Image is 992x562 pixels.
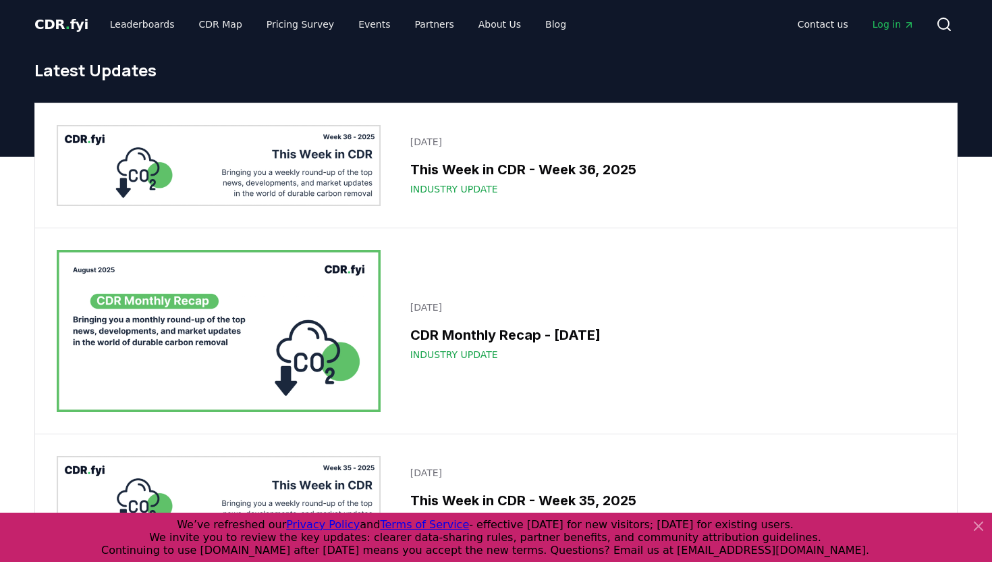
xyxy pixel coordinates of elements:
p: [DATE] [410,466,927,480]
h1: Latest Updates [34,59,958,81]
a: CDR Map [188,12,253,36]
h3: This Week in CDR - Week 35, 2025 [410,490,927,511]
a: Contact us [787,12,859,36]
a: Events [348,12,401,36]
span: Industry Update [410,348,498,361]
span: . [65,16,70,32]
a: [DATE]CDR Monthly Recap - [DATE]Industry Update [402,292,935,369]
a: Leaderboards [99,12,186,36]
span: Industry Update [410,182,498,196]
span: CDR fyi [34,16,88,32]
a: Pricing Survey [256,12,345,36]
a: Blog [534,12,577,36]
p: [DATE] [410,135,927,149]
img: This Week in CDR - Week 35, 2025 blog post image [57,456,381,537]
nav: Main [787,12,925,36]
nav: Main [99,12,577,36]
a: [DATE]This Week in CDR - Week 36, 2025Industry Update [402,127,935,204]
a: CDR.fyi [34,15,88,34]
a: About Us [468,12,532,36]
p: [DATE] [410,301,927,314]
h3: CDR Monthly Recap - [DATE] [410,325,927,345]
h3: This Week in CDR - Week 36, 2025 [410,159,927,180]
span: Log in [873,18,914,31]
img: This Week in CDR - Week 36, 2025 blog post image [57,125,381,206]
a: Partners [404,12,465,36]
img: CDR Monthly Recap - August 2025 blog post image [57,250,381,412]
a: [DATE]This Week in CDR - Week 35, 2025Industry Update [402,458,935,535]
a: Log in [862,12,925,36]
